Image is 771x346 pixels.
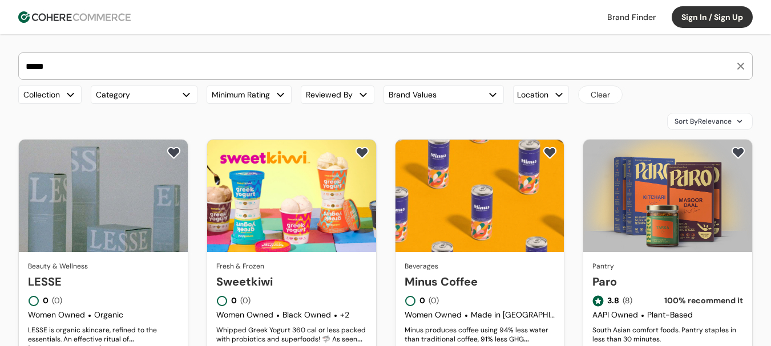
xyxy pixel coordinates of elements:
button: add to favorite [729,144,748,161]
button: Sign In / Sign Up [672,6,753,28]
button: add to favorite [353,144,372,161]
a: Minus Coffee [405,273,555,290]
button: add to favorite [540,144,559,161]
a: Paro [592,273,743,290]
img: Cohere Logo [18,11,131,23]
button: add to favorite [164,144,183,161]
span: Sort By Relevance [675,116,732,127]
a: Sweetkiwi [216,273,367,290]
a: LESSE [28,273,179,290]
button: Clear [578,86,623,104]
